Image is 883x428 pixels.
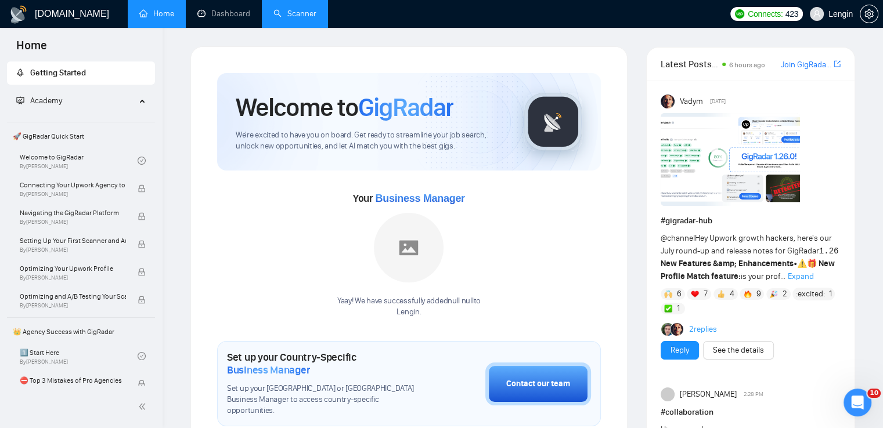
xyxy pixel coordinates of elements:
img: upwork-logo.png [735,9,744,19]
a: homeHome [139,9,174,19]
span: 9 [756,288,761,300]
img: 🙌 [664,290,672,298]
span: 2:28 PM [744,389,763,400]
button: Reply [661,341,699,360]
span: [DATE] [710,96,726,107]
a: dashboardDashboard [197,9,250,19]
h1: # gigradar-hub [661,215,841,227]
a: Reply [671,344,689,357]
span: check-circle [138,352,146,360]
span: Optimizing Your Upwork Profile [20,263,126,274]
span: Setting Up Your First Scanner and Auto-Bidder [20,235,126,246]
img: 🔥 [744,290,752,298]
a: export [834,59,841,70]
img: 🎉 [770,290,778,298]
span: 👑 Agency Success with GigRadar [8,320,154,343]
span: 🎁 [807,259,817,269]
a: 1️⃣ Start HereBy[PERSON_NAME] [20,343,138,369]
span: GigRadar [358,92,453,123]
a: Welcome to GigRadarBy[PERSON_NAME] [20,148,138,173]
span: Academy [16,96,62,106]
a: setting [860,9,878,19]
span: lock [138,240,146,248]
span: Optimizing and A/B Testing Your Scanner for Better Results [20,291,126,302]
a: 2replies [689,324,716,335]
span: 1 [677,303,680,314]
p: Lengin . [337,307,481,318]
span: Navigating the GigRadar Platform [20,207,126,219]
span: lock [138,184,146,193]
img: placeholder.png [374,213,444,282]
span: Your [353,192,465,205]
span: 1 [828,288,831,300]
span: 4 [730,288,734,300]
span: Latest Posts from the GigRadar Community [661,57,719,71]
span: 10 [867,389,881,398]
a: searchScanner [273,9,316,19]
code: 1.26 [819,246,839,256]
img: ❤️ [691,290,699,298]
span: Getting Started [30,68,86,78]
span: double-left [138,401,150,412]
span: Connects: [748,8,783,20]
div: Yaay! We have successfully added null null to [337,296,481,318]
button: setting [860,5,878,23]
span: Business Manager [227,364,310,376]
img: Vadym [661,95,675,108]
span: Expand [788,271,814,281]
img: gigradar-logo.png [524,93,582,151]
span: Academy [30,96,62,106]
span: ⚠️ [797,259,807,269]
span: Hey Upwork growth hackers, here's our July round-up and release notes for GigRadar • is your prof... [661,233,839,281]
span: We're excited to have you on board. Get ready to streamline your job search, unlock new opportuni... [236,130,506,152]
h1: Set up your Country-Specific [227,351,427,376]
span: By [PERSON_NAME] [20,246,126,253]
span: Business Manager [375,193,464,204]
h1: # collaboration [661,406,841,419]
span: By [PERSON_NAME] [20,191,126,198]
div: Contact our team [506,378,570,390]
h1: Welcome to [236,92,453,123]
span: 6 [677,288,682,300]
span: 🚀 GigRadar Quick Start [8,125,154,148]
span: By [PERSON_NAME] [20,274,126,281]
span: 423 [785,8,798,20]
a: Join GigRadar Slack Community [781,59,831,71]
span: 7 [703,288,707,300]
li: Getting Started [7,61,155,85]
iframe: Intercom live chat [844,389,871,416]
span: check-circle [138,157,146,165]
span: @channel [661,233,695,243]
span: Home [7,37,56,61]
span: lock [138,212,146,220]
span: By [PERSON_NAME] [20,302,126,309]
span: Vadym [679,95,702,108]
img: Alex B [661,323,674,336]
img: logo [9,5,28,24]
span: 2 [783,288,787,300]
img: 👍 [717,290,725,298]
img: F09AC4U7ATU-image.png [661,113,800,206]
span: By [PERSON_NAME] [20,219,126,226]
span: lock [138,268,146,276]
span: Set up your [GEOGRAPHIC_DATA] or [GEOGRAPHIC_DATA] Business Manager to access country-specific op... [227,383,427,416]
span: ⛔ Top 3 Mistakes of Pro Agencies [20,375,126,386]
span: 6 hours ago [729,61,765,69]
span: fund-projection-screen [16,96,24,104]
span: lock [138,296,146,304]
img: ✅ [664,304,672,313]
span: export [834,59,841,68]
span: user [813,10,821,18]
a: See the details [713,344,764,357]
span: lock [138,380,146,388]
span: Connecting Your Upwork Agency to GigRadar [20,179,126,191]
button: See the details [703,341,774,360]
strong: New Features &amp; Enhancements [661,259,794,269]
span: :excited: [795,288,824,300]
button: Contact our team [485,362,591,405]
span: [PERSON_NAME] [679,388,736,401]
span: rocket [16,68,24,77]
